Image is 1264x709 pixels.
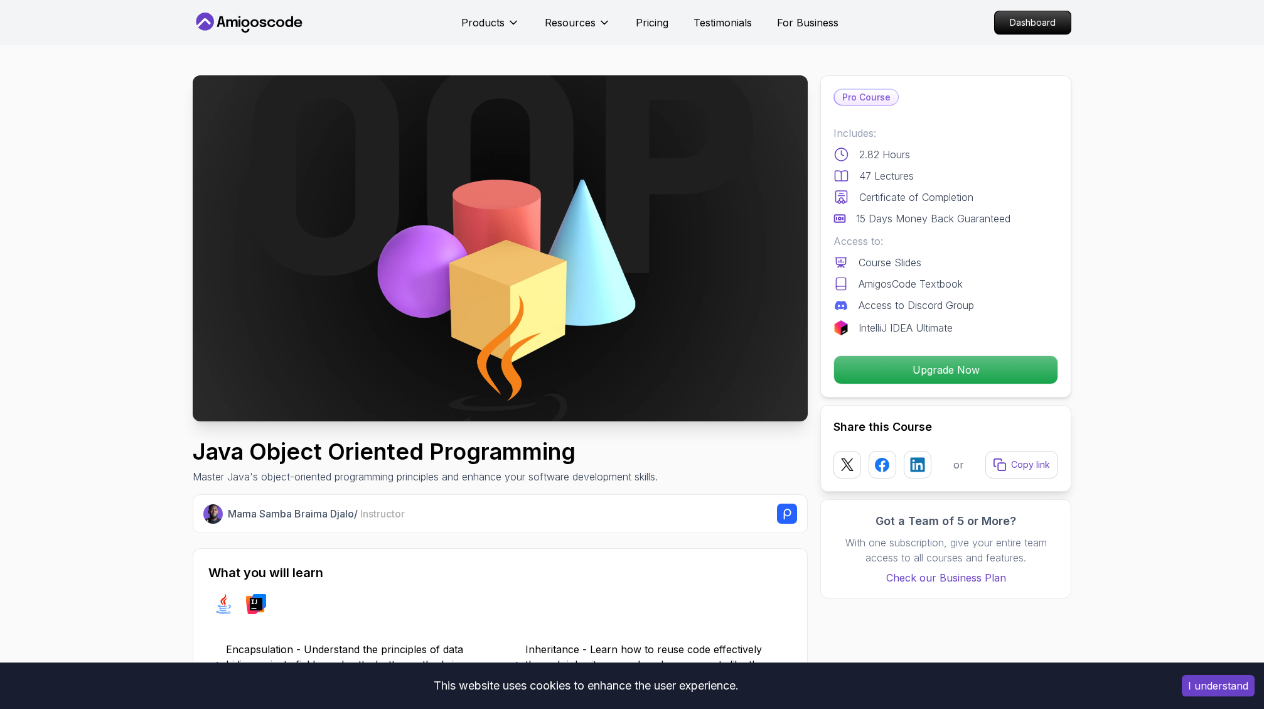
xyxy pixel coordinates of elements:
img: java-object-oriented-programming_thumbnail [193,75,808,421]
h2: Share this Course [833,418,1058,436]
p: 2.82 Hours [859,147,910,162]
p: Access to: [833,234,1058,249]
p: Resources [545,15,596,30]
p: Course Slides [859,255,921,270]
p: 47 Lectures [859,168,914,183]
a: Testimonials [694,15,752,30]
p: With one subscription, give your entire team access to all courses and features. [833,535,1058,565]
p: Includes: [833,126,1058,141]
a: Check our Business Plan [833,570,1058,585]
h2: What you will learn [208,564,792,582]
p: Certificate of Completion [859,190,973,205]
a: Pricing [636,15,668,30]
p: AmigosCode Textbook [859,276,963,291]
h3: Got a Team of 5 or More? [833,512,1058,530]
p: Mama Samba Braima Djalo / [228,506,405,521]
h1: Java Object Oriented Programming [193,439,658,464]
a: For Business [777,15,838,30]
p: Copy link [1011,458,1050,471]
iframe: chat widget [1026,432,1251,652]
p: Upgrade Now [834,356,1058,384]
img: java logo [213,594,233,614]
button: Resources [545,15,611,40]
img: jetbrains logo [833,320,849,335]
p: 15 Days Money Back Guaranteed [856,211,1010,226]
p: or [953,457,964,472]
button: Copy link [985,451,1058,479]
button: Accept cookies [1182,675,1255,696]
p: IntelliJ IDEA Ultimate [859,320,953,335]
a: Dashboard [994,11,1071,35]
p: Access to Discord Group [859,298,974,313]
div: This website uses cookies to enhance the user experience. [9,672,1163,700]
span: Instructor [360,507,405,520]
iframe: chat widget [1211,659,1251,696]
p: Inheritance - Learn how to reuse code effectively through inheritance and explore concepts like t... [525,642,792,687]
p: Master Java's object-oriented programming principles and enhance your software development skills. [193,469,658,484]
img: Nelson Djalo [203,504,223,524]
p: Dashboard [995,11,1071,34]
button: Products [461,15,520,40]
img: intellij logo [246,594,266,614]
p: Pro Course [835,90,898,105]
p: Encapsulation - Understand the principles of data hiding, private fields, and getter/setter metho... [226,642,493,687]
button: Upgrade Now [833,355,1058,384]
p: Products [461,15,505,30]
